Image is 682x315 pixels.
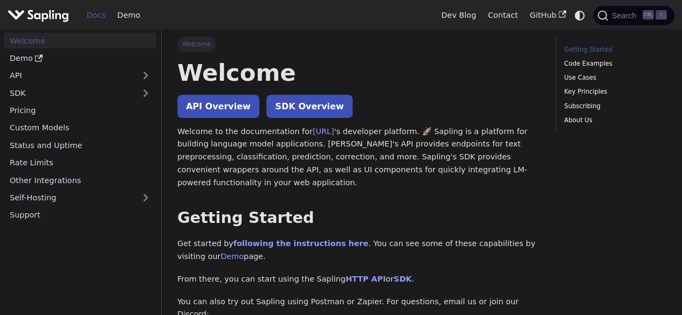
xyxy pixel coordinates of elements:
[177,237,540,263] p: Get started by . You can see some of these capabilities by visiting our page.
[564,87,663,97] a: Key Principles
[564,115,663,125] a: About Us
[81,7,112,24] a: Docs
[221,252,244,261] a: Demo
[313,127,334,136] a: [URL]
[435,7,481,24] a: Dev Blog
[8,8,73,23] a: Sapling.ai
[266,95,352,118] a: SDK Overview
[394,275,411,283] a: SDK
[4,137,156,153] a: Status and Uptime
[346,275,386,283] a: HTTP API
[482,7,524,24] a: Contact
[4,155,156,171] a: Rate Limits
[4,190,156,206] a: Self-Hosting
[4,120,156,136] a: Custom Models
[177,208,540,228] h2: Getting Started
[4,68,135,83] a: API
[177,37,540,52] nav: Breadcrumbs
[523,7,571,24] a: GitHub
[177,125,540,190] p: Welcome to the documentation for 's developer platform. 🚀 Sapling is a platform for building lang...
[177,95,259,118] a: API Overview
[4,33,156,48] a: Welcome
[233,239,368,248] a: following the instructions here
[593,6,674,25] button: Search (Ctrl+K)
[4,103,156,118] a: Pricing
[135,68,156,83] button: Expand sidebar category 'API'
[177,58,540,87] h1: Welcome
[564,101,663,111] a: Subscribing
[608,11,643,20] span: Search
[177,273,540,286] p: From there, you can start using the Sapling or .
[564,45,663,55] a: Getting Started
[135,85,156,101] button: Expand sidebar category 'SDK'
[656,10,666,20] kbd: K
[4,51,156,66] a: Demo
[564,73,663,83] a: Use Cases
[4,207,156,223] a: Support
[4,85,135,101] a: SDK
[112,7,146,24] a: Demo
[177,37,216,52] span: Welcome
[572,8,588,23] button: Switch between dark and light mode (currently system mode)
[564,59,663,69] a: Code Examples
[4,172,156,188] a: Other Integrations
[8,8,69,23] img: Sapling.ai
